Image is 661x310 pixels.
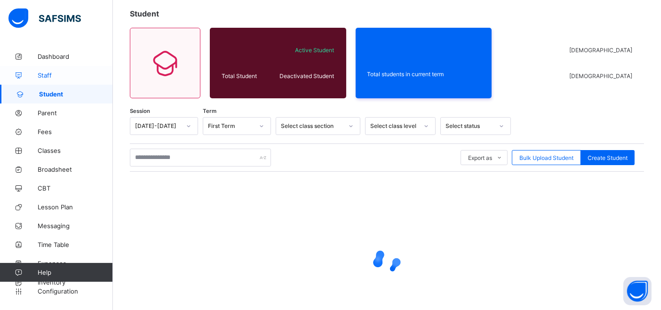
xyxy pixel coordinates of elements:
span: [DEMOGRAPHIC_DATA] [569,47,632,54]
span: Active Student [274,47,334,54]
span: Messaging [38,222,113,230]
div: Select status [446,123,494,130]
span: Time Table [38,241,113,248]
span: Create Student [588,154,628,161]
div: [DATE]-[DATE] [135,123,181,130]
span: Configuration [38,287,112,295]
div: First Term [208,123,254,130]
span: Student [39,90,113,98]
span: Bulk Upload Student [519,154,573,161]
span: [DEMOGRAPHIC_DATA] [569,72,632,79]
img: safsims [8,8,81,28]
span: Help [38,269,112,276]
span: Total students in current term [367,71,480,78]
span: Session [130,108,150,114]
span: Classes [38,147,113,154]
span: Export as [468,154,492,161]
span: Expenses [38,260,113,267]
span: Broadsheet [38,166,113,173]
span: Deactivated Student [274,72,334,79]
div: Total Student [219,70,271,82]
span: Fees [38,128,113,135]
span: Lesson Plan [38,203,113,211]
button: Open asap [623,277,652,305]
div: Select class level [370,123,418,130]
span: Dashboard [38,53,113,60]
span: Staff [38,72,113,79]
span: Parent [38,109,113,117]
span: Student [130,9,159,18]
span: CBT [38,184,113,192]
div: Select class section [281,123,343,130]
span: Term [203,108,216,114]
